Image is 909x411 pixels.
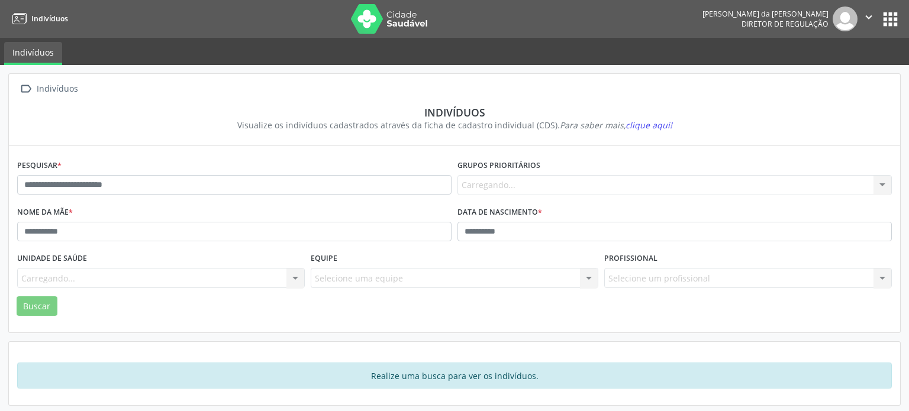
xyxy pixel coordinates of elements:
[833,7,858,31] img: img
[862,11,875,24] i: 
[626,119,672,131] span: clique aqui!
[702,9,829,19] div: [PERSON_NAME] da [PERSON_NAME]
[31,14,68,24] span: Indivíduos
[17,250,87,268] label: Unidade de saúde
[17,80,34,98] i: 
[34,80,80,98] div: Indivíduos
[858,7,880,31] button: 
[25,119,884,131] div: Visualize os indivíduos cadastrados através da ficha de cadastro individual (CDS).
[17,363,892,389] div: Realize uma busca para ver os indivíduos.
[25,106,884,119] div: Indivíduos
[17,296,57,316] button: Buscar
[311,250,337,268] label: Equipe
[4,42,62,65] a: Indivíduos
[457,157,540,175] label: Grupos prioritários
[17,157,62,175] label: Pesquisar
[8,9,68,28] a: Indivíduos
[742,19,829,29] span: Diretor de regulação
[17,80,80,98] a:  Indivíduos
[880,9,901,30] button: apps
[17,203,73,222] label: Nome da mãe
[604,250,657,268] label: Profissional
[457,203,542,222] label: Data de nascimento
[560,119,672,131] i: Para saber mais,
